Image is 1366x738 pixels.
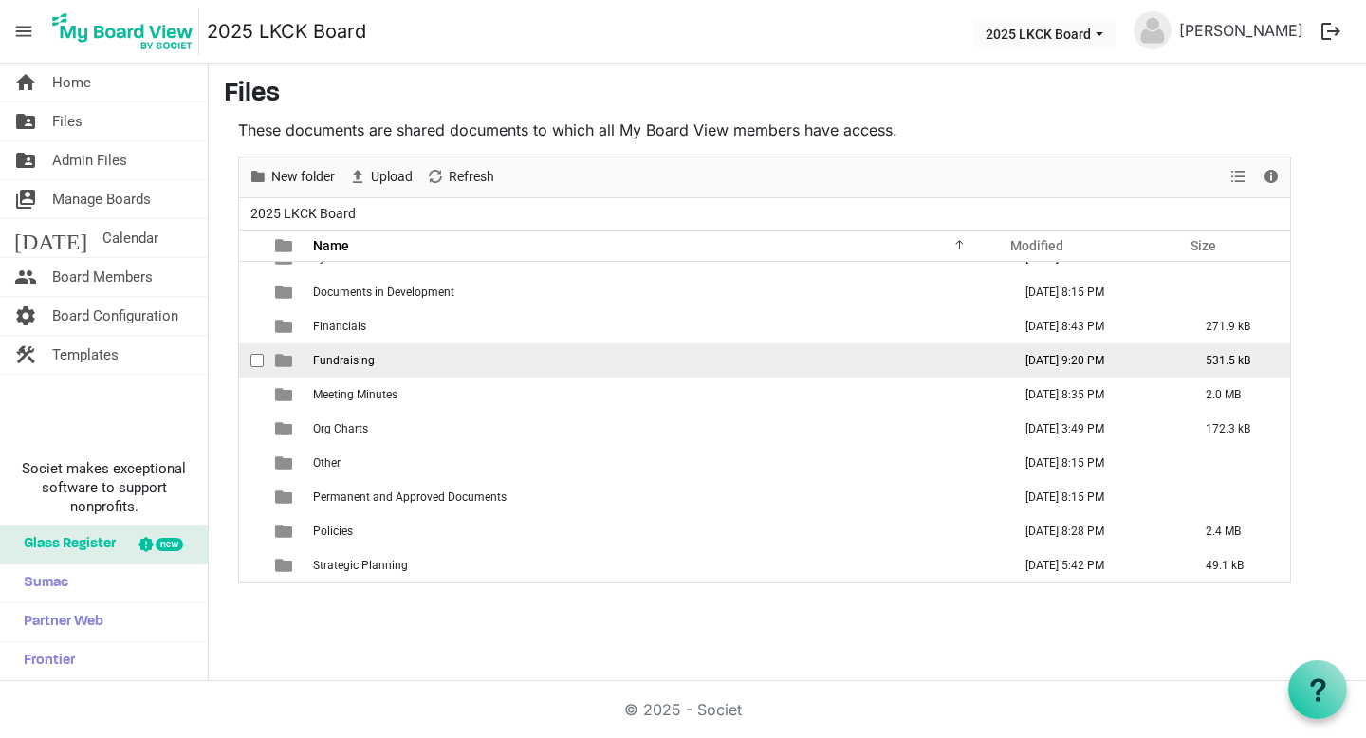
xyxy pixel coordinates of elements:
img: no-profile-picture.svg [1134,11,1172,49]
span: Financials [313,320,366,333]
span: home [14,64,37,101]
span: Permanent and Approved Documents [313,490,507,504]
span: construction [14,336,37,374]
span: people [14,258,37,296]
button: New folder [246,165,339,189]
td: is template cell column header type [264,412,307,446]
a: 2025 LKCK Board [207,12,366,50]
span: Sumac [14,564,68,602]
td: is template cell column header Size [1186,446,1290,480]
td: checkbox [239,309,264,343]
td: is template cell column header type [264,514,307,548]
span: Modified [1010,238,1063,253]
td: September 11, 2025 3:49 PM column header Modified [1006,412,1186,446]
span: Calendar [102,219,158,257]
span: Admin Files [52,141,127,179]
button: Details [1259,165,1284,189]
td: is template cell column header type [264,309,307,343]
td: is template cell column header Size [1186,275,1290,309]
td: is template cell column header type [264,343,307,378]
div: Refresh [419,157,501,197]
td: checkbox [239,343,264,378]
span: settings [14,297,37,335]
td: Other is template cell column header Name [307,446,1006,480]
td: Meeting Minutes is template cell column header Name [307,378,1006,412]
a: My Board View Logo [46,8,207,55]
span: switch_account [14,180,37,218]
td: checkbox [239,446,264,480]
span: folder_shared [14,141,37,179]
span: New folder [269,165,337,189]
span: Refresh [447,165,496,189]
span: Board Members [52,258,153,296]
td: Documents in Development is template cell column header Name [307,275,1006,309]
span: 2025 LKCK Board [247,202,360,226]
td: Fundraising is template cell column header Name [307,343,1006,378]
td: Policies is template cell column header Name [307,514,1006,548]
h3: Files [224,79,1351,111]
td: June 26, 2025 8:15 PM column header Modified [1006,480,1186,514]
td: is template cell column header type [264,446,307,480]
span: Partner Web [14,603,103,641]
span: Size [1191,238,1216,253]
span: Societ makes exceptional software to support nonprofits. [9,459,199,516]
span: Org Charts [313,422,368,435]
td: September 10, 2025 5:42 PM column header Modified [1006,548,1186,582]
td: is template cell column header type [264,275,307,309]
div: new [156,538,183,551]
td: June 26, 2025 8:15 PM column header Modified [1006,446,1186,480]
div: Details [1255,157,1287,197]
td: July 02, 2025 8:43 PM column header Modified [1006,309,1186,343]
a: © 2025 - Societ [624,700,742,719]
span: Strategic Planning [313,559,408,572]
div: Upload [341,157,419,197]
td: July 02, 2025 8:35 PM column header Modified [1006,378,1186,412]
td: 2.0 MB is template cell column header Size [1186,378,1290,412]
td: September 16, 2025 9:20 PM column header Modified [1006,343,1186,378]
td: 2.4 MB is template cell column header Size [1186,514,1290,548]
span: Glass Register [14,526,116,563]
div: View [1223,157,1255,197]
td: 531.5 kB is template cell column header Size [1186,343,1290,378]
td: checkbox [239,378,264,412]
span: Meeting Minutes [313,388,397,401]
td: 271.9 kB is template cell column header Size [1186,309,1290,343]
td: 49.1 kB is template cell column header Size [1186,548,1290,582]
span: Policies [313,525,353,538]
td: Org Charts is template cell column header Name [307,412,1006,446]
td: checkbox [239,480,264,514]
td: July 02, 2025 8:28 PM column header Modified [1006,514,1186,548]
td: Permanent and Approved Documents is template cell column header Name [307,480,1006,514]
td: June 26, 2025 8:15 PM column header Modified [1006,275,1186,309]
img: My Board View Logo [46,8,199,55]
button: View dropdownbutton [1227,165,1249,189]
span: Upload [369,165,415,189]
button: Refresh [423,165,498,189]
a: [PERSON_NAME] [1172,11,1311,49]
span: folder_shared [14,102,37,140]
td: 172.3 kB is template cell column header Size [1186,412,1290,446]
td: is template cell column header type [264,480,307,514]
div: New folder [242,157,341,197]
button: Upload [345,165,416,189]
td: checkbox [239,412,264,446]
td: checkbox [239,548,264,582]
td: checkbox [239,514,264,548]
td: Strategic Planning is template cell column header Name [307,548,1006,582]
span: Fundraising [313,354,375,367]
span: Templates [52,336,119,374]
span: Bylaws [313,251,349,265]
span: Frontier [14,642,75,680]
td: is template cell column header Size [1186,480,1290,514]
span: Files [52,102,83,140]
span: Home [52,64,91,101]
p: These documents are shared documents to which all My Board View members have access. [238,119,1291,141]
span: Other [313,456,341,470]
td: is template cell column header type [264,378,307,412]
span: Manage Boards [52,180,151,218]
span: [DATE] [14,219,87,257]
td: checkbox [239,275,264,309]
td: Financials is template cell column header Name [307,309,1006,343]
button: logout [1311,11,1351,51]
span: Name [313,238,349,253]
